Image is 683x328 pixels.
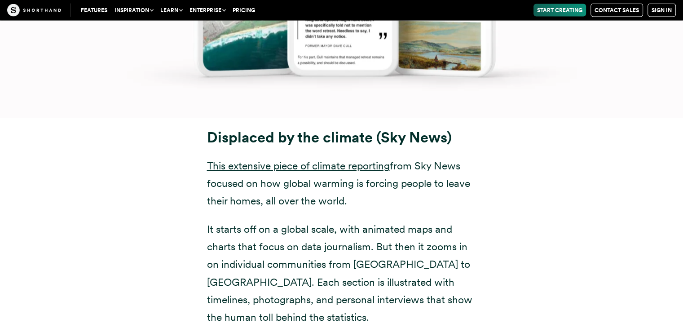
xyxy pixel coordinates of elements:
a: This extensive piece of climate reporting [207,160,390,172]
p: It starts off on a global scale, with animated maps and charts that focus on data journalism. But... [207,221,476,326]
img: The Craft [7,4,61,17]
strong: Displaced by the climate (Sky News) [207,129,452,146]
a: Sign in [648,4,676,17]
button: Enterprise [186,4,229,17]
p: from Sky News focused on how global warming is forcing people to leave their homes, all over the ... [207,157,476,210]
button: Learn [157,4,186,17]
a: Pricing [229,4,259,17]
button: Inspiration [111,4,157,17]
a: Contact Sales [590,4,643,17]
a: Features [77,4,111,17]
a: Start Creating [533,4,586,17]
